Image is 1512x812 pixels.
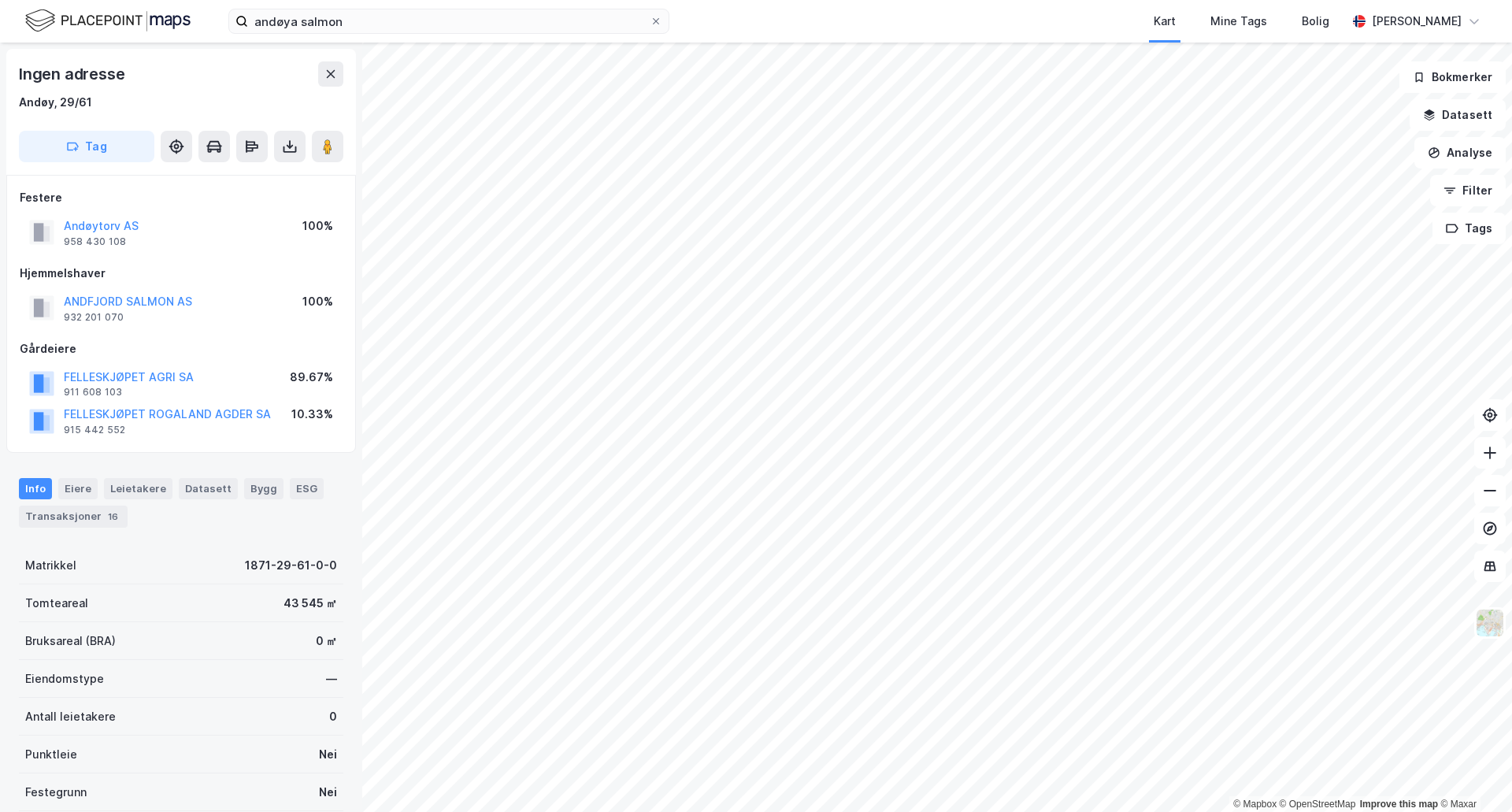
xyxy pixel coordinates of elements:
[1280,799,1356,810] a: OpenStreetMap
[283,594,337,613] div: 43 545 ㎡
[302,217,333,235] div: 100%
[1233,799,1277,810] a: Mapbox
[316,632,337,651] div: 0 ㎡
[58,478,98,499] div: Eiere
[245,556,337,575] div: 1871-29-61-0-0
[329,707,337,726] div: 0
[1414,137,1506,169] button: Analyse
[1433,736,1512,812] iframe: Chat Widget
[290,478,324,499] div: ESG
[1360,799,1438,810] a: Improve this map
[104,478,172,499] div: Leietakere
[302,292,333,311] div: 100%
[319,745,337,764] div: Nei
[25,783,87,802] div: Festegrunn
[64,235,126,248] div: 958 430 108
[326,669,337,688] div: —
[179,478,238,499] div: Datasett
[319,783,337,802] div: Nei
[25,669,104,688] div: Eiendomstype
[19,61,128,87] div: Ingen adresse
[1372,12,1462,31] div: [PERSON_NAME]
[25,745,77,764] div: Punktleie
[19,131,154,162] button: Tag
[291,405,333,424] div: 10.33%
[1410,99,1506,131] button: Datasett
[19,506,128,528] div: Transaksjoner
[1432,213,1506,244] button: Tags
[25,7,191,35] img: logo.f888ab2527a4732fd821a326f86c7f29.svg
[25,632,116,651] div: Bruksareal (BRA)
[25,556,76,575] div: Matrikkel
[1399,61,1506,93] button: Bokmerker
[20,188,343,207] div: Festere
[20,264,343,283] div: Hjemmelshaver
[19,478,52,499] div: Info
[25,707,116,726] div: Antall leietakere
[64,311,124,324] div: 932 201 070
[1302,12,1329,31] div: Bolig
[64,386,122,399] div: 911 608 103
[1475,608,1505,638] img: Z
[20,339,343,358] div: Gårdeiere
[1210,12,1267,31] div: Mine Tags
[248,9,650,33] input: Søk på adresse, matrikkel, gårdeiere, leietakere eller personer
[105,509,121,525] div: 16
[19,93,92,112] div: Andøy, 29/61
[290,368,333,387] div: 89.67%
[1154,12,1176,31] div: Kart
[25,594,88,613] div: Tomteareal
[64,424,125,436] div: 915 442 552
[244,478,283,499] div: Bygg
[1430,175,1506,206] button: Filter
